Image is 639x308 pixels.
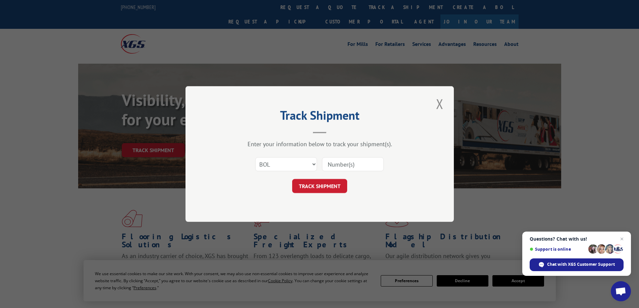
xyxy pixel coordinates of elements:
[530,236,624,242] span: Questions? Chat with us!
[322,157,384,171] input: Number(s)
[219,111,420,123] h2: Track Shipment
[547,261,615,267] span: Chat with XGS Customer Support
[434,95,445,113] button: Close modal
[611,281,631,301] a: Open chat
[530,258,624,271] span: Chat with XGS Customer Support
[292,179,347,193] button: TRACK SHIPMENT
[530,247,586,252] span: Support is online
[219,140,420,148] div: Enter your information below to track your shipment(s).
